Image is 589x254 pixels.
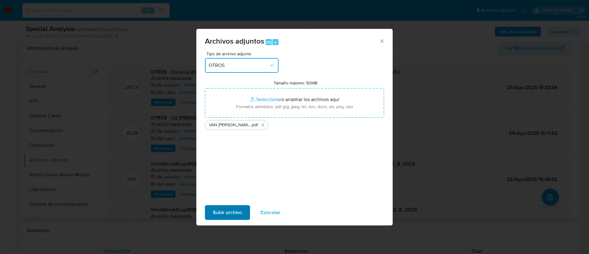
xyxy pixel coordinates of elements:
span: .pdf [251,122,258,128]
span: VAN [PERSON_NAME] documentación [209,122,251,128]
button: OTROS [205,58,279,73]
span: Tipo de archivo adjunto [206,52,280,56]
ul: Archivos seleccionados [205,118,384,130]
span: Alt [266,39,271,45]
span: Cancelar [260,206,280,219]
button: Subir archivo [205,205,250,220]
label: Tamaño máximo: 50MB [274,80,318,86]
button: Eliminar VAN BREDAM HUDSON FRANCO DANIEL documentación.pdf [259,121,267,129]
button: Cancelar [252,205,288,220]
span: a [274,39,276,45]
span: Subir archivo [213,206,242,219]
span: Archivos adjuntos [205,36,264,46]
button: Cerrar [379,38,384,44]
span: OTROS [209,62,269,68]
